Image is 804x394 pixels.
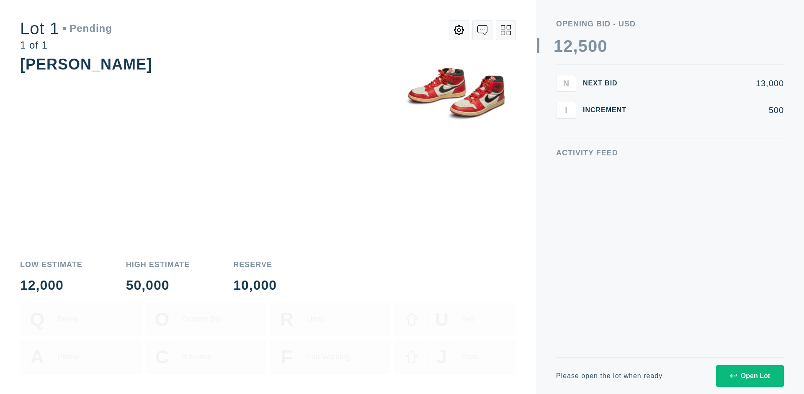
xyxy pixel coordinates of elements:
span: N [563,78,569,88]
div: High Estimate [126,261,190,268]
div: 12,000 [20,278,82,292]
span: I [565,105,567,115]
div: Pending [63,23,112,33]
div: 0 [598,38,607,54]
div: Please open the lot when ready [556,373,662,379]
div: 13,000 [640,79,784,88]
div: Lot 1 [20,20,112,37]
div: 5 [578,38,588,54]
div: Next Bid [583,80,633,87]
div: Low Estimate [20,261,82,268]
button: Open Lot [716,365,784,387]
div: 10,000 [233,278,277,292]
div: 1 [554,38,563,54]
div: Opening bid - USD [556,20,784,28]
div: 50,000 [126,278,190,292]
div: Increment [583,107,633,113]
div: 2 [563,38,573,54]
div: 500 [640,106,784,114]
div: Activity Feed [556,149,784,157]
button: I [556,102,576,118]
div: 0 [588,38,598,54]
button: N [556,75,576,92]
div: [PERSON_NAME] [20,56,152,73]
div: Open Lot [730,372,770,380]
div: , [573,38,578,205]
div: Reserve [233,261,277,268]
div: 1 of 1 [20,40,112,50]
